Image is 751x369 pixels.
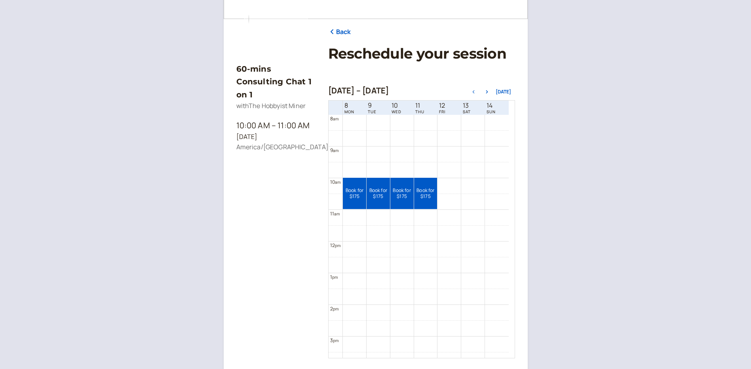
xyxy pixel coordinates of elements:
div: [DATE] [236,132,316,142]
span: am [334,211,340,217]
span: Book for $175 [343,188,366,199]
span: Book for $175 [367,188,390,199]
a: September 9, 2025 [366,101,378,115]
span: 12 [439,102,445,109]
h3: 60-mins Consulting Chat 1 on 1 [236,63,316,101]
span: Book for $175 [414,188,437,199]
a: September 14, 2025 [485,101,497,115]
span: am [335,179,340,185]
div: 10 [330,178,341,186]
span: pm [332,274,338,280]
a: September 13, 2025 [461,101,472,115]
div: America/[GEOGRAPHIC_DATA] [236,142,316,152]
div: 9 [330,146,339,154]
span: 11 [415,102,424,109]
div: 2 [330,305,339,312]
span: THU [415,109,424,114]
span: pm [333,338,338,343]
span: 13 [463,102,471,109]
span: SAT [463,109,471,114]
span: with The Hobbyist Miner [236,101,306,110]
span: SUN [487,109,496,114]
div: 10:00 AM – 11:00 AM [236,119,316,132]
span: 10 [392,102,401,109]
button: [DATE] [496,89,511,95]
span: pm [333,306,338,312]
h1: Reschedule your session [328,45,515,62]
span: 9 [368,102,376,109]
div: 1 [330,273,338,281]
span: 14 [487,102,496,109]
a: September 12, 2025 [437,101,447,115]
div: 3 [330,337,339,344]
span: MON [344,109,354,114]
span: 8 [344,102,354,109]
div: 12 [330,242,341,249]
span: Book for $175 [390,188,414,199]
h2: [DATE] – [DATE] [328,86,389,95]
a: September 10, 2025 [390,101,403,115]
a: September 8, 2025 [343,101,356,115]
span: pm [335,243,340,248]
span: FRI [439,109,445,114]
span: am [333,148,338,153]
div: 8 [330,115,339,122]
a: September 11, 2025 [414,101,426,115]
span: am [333,116,338,122]
div: 11 [330,210,340,217]
span: WED [392,109,401,114]
a: Back [328,27,351,37]
span: TUE [368,109,376,114]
